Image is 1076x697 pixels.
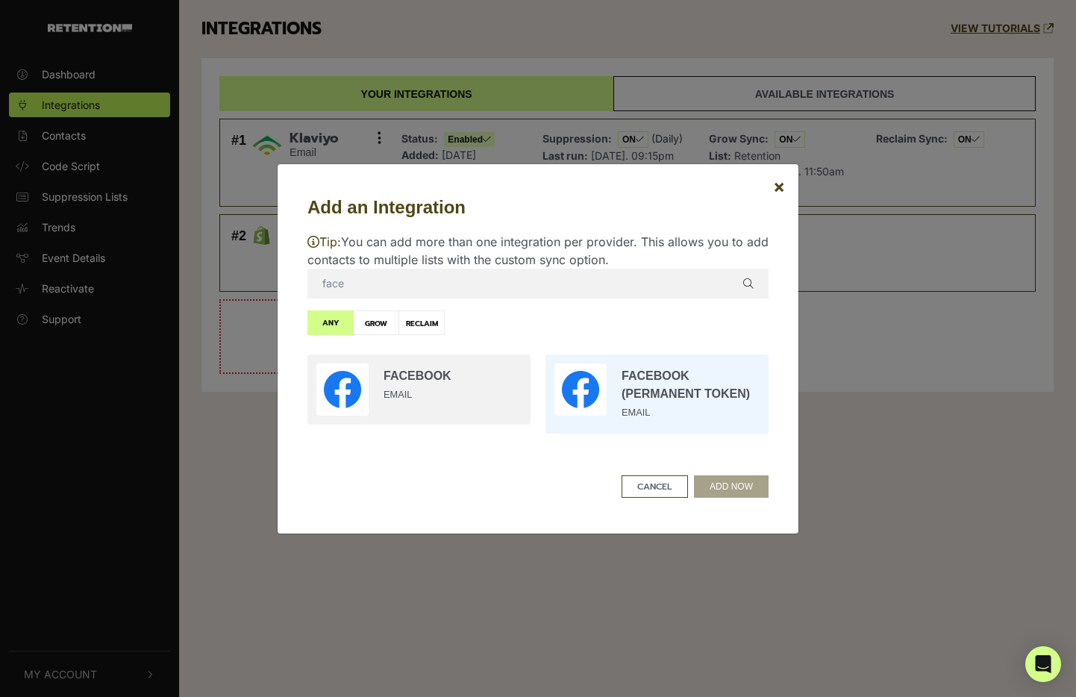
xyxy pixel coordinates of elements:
div: Open Intercom Messenger [1025,646,1061,682]
h5: Add an Integration [307,194,769,221]
label: ANY [307,310,354,335]
span: Tip: [307,234,341,249]
span: × [773,175,785,197]
input: Search integrations [307,269,769,299]
p: You can add more than one integration per provider. This allows you to add contacts to multiple l... [307,233,769,269]
label: RECLAIM [398,310,445,335]
label: GROW [353,310,399,335]
button: Close [761,166,797,207]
